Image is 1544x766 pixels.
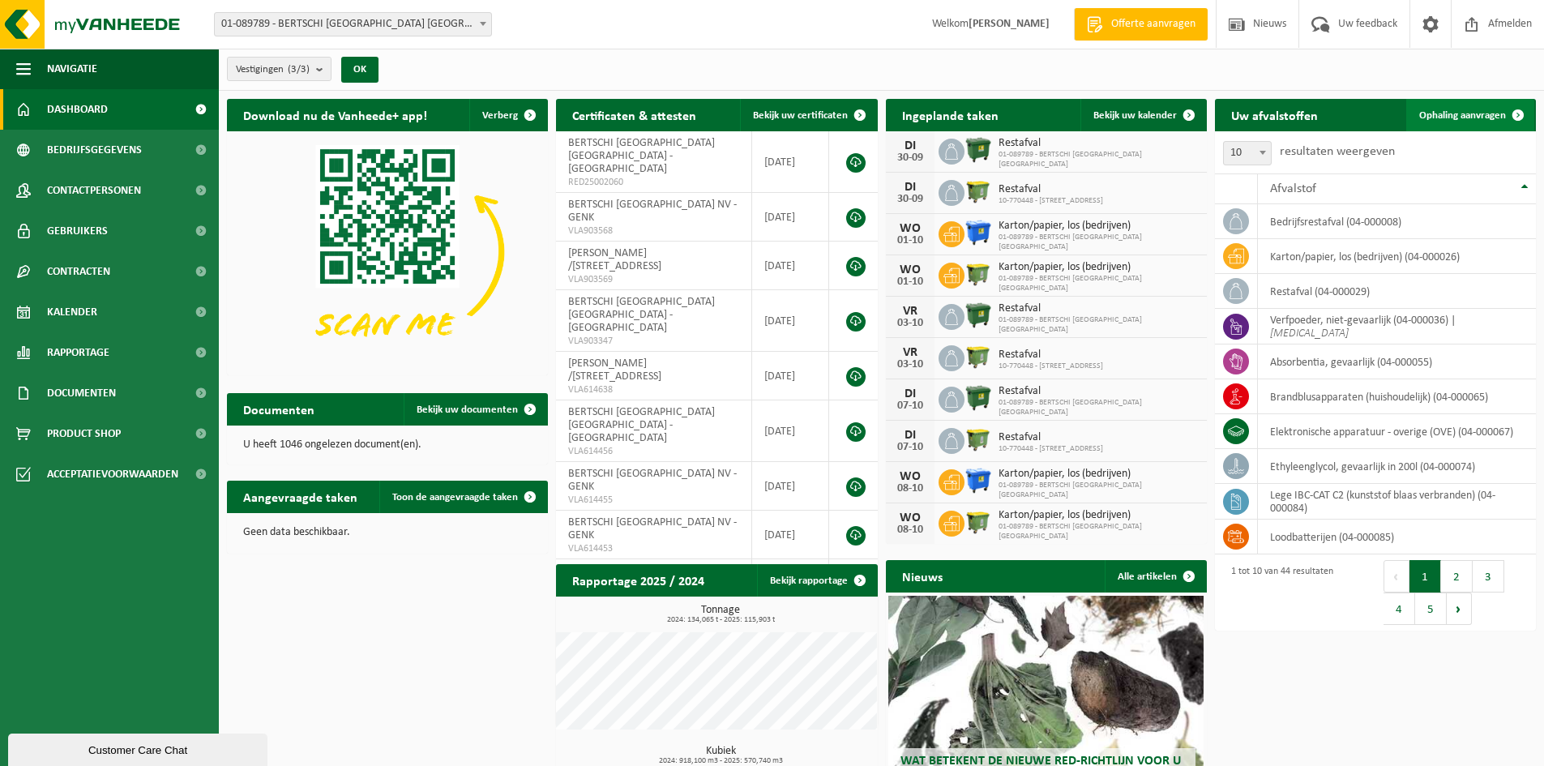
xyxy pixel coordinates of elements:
[999,220,1199,233] span: Karton/papier, los (bedrijven)
[964,467,992,494] img: WB-1100-HPE-BE-01
[1258,309,1536,344] td: verfpoeder, niet-gevaarlijk (04-000036) |
[1258,379,1536,414] td: brandblusapparaten (huishoudelijk) (04-000065)
[1258,520,1536,554] td: loodbatterijen (04-000085)
[894,181,926,194] div: DI
[894,152,926,164] div: 30-09
[1215,99,1334,131] h2: Uw afvalstoffen
[1258,344,1536,379] td: absorbentia, gevaarlijk (04-000055)
[564,616,877,624] span: 2024: 134,065 t - 2025: 115,903 t
[1258,484,1536,520] td: lege IBC-CAT C2 (kunststof blaas verbranden) (04-000084)
[417,404,518,415] span: Bekijk uw documenten
[894,400,926,412] div: 07-10
[1384,593,1415,625] button: 4
[740,99,876,131] a: Bekijk uw certificaten
[894,470,926,483] div: WO
[999,509,1199,522] span: Karton/papier, los (bedrijven)
[556,99,712,131] h2: Certificaten & attesten
[752,131,829,193] td: [DATE]
[215,13,491,36] span: 01-089789 - BERTSCHI BELGIUM NV - ANTWERPEN
[568,247,661,272] span: [PERSON_NAME] /[STREET_ADDRESS]
[47,130,142,170] span: Bedrijfsgegevens
[752,511,829,559] td: [DATE]
[568,357,661,383] span: [PERSON_NAME] /[STREET_ADDRESS]
[752,242,829,290] td: [DATE]
[1441,560,1473,593] button: 2
[894,483,926,494] div: 08-10
[757,564,876,597] a: Bekijk rapportage
[1105,560,1205,593] a: Alle artikelen
[1384,560,1409,593] button: Previous
[47,89,108,130] span: Dashboard
[556,564,721,596] h2: Rapportage 2025 / 2024
[392,492,518,503] span: Toon de aangevraagde taken
[894,359,926,370] div: 03-10
[341,57,379,83] button: OK
[379,481,546,513] a: Toon de aangevraagde taken
[999,385,1199,398] span: Restafval
[752,352,829,400] td: [DATE]
[564,746,877,765] h3: Kubiek
[1270,327,1349,340] i: [MEDICAL_DATA]
[227,393,331,425] h2: Documenten
[964,302,992,329] img: WB-1100-HPE-GN-01
[1080,99,1205,131] a: Bekijk uw kalender
[243,527,532,538] p: Geen data beschikbaar.
[47,413,121,454] span: Product Shop
[894,442,926,453] div: 07-10
[999,302,1199,315] span: Restafval
[469,99,546,131] button: Verberg
[964,426,992,453] img: WB-1100-HPE-GN-50
[999,444,1103,454] span: 10-770448 - [STREET_ADDRESS]
[999,349,1103,362] span: Restafval
[1107,16,1200,32] span: Offerte aanvragen
[894,276,926,288] div: 01-10
[1258,414,1536,449] td: elektronische apparatuur - overige (OVE) (04-000067)
[894,235,926,246] div: 01-10
[999,481,1199,500] span: 01-089789 - BERTSCHI [GEOGRAPHIC_DATA] [GEOGRAPHIC_DATA]
[894,222,926,235] div: WO
[47,292,97,332] span: Kalender
[999,315,1199,335] span: 01-089789 - BERTSCHI [GEOGRAPHIC_DATA] [GEOGRAPHIC_DATA]
[568,137,715,175] span: BERTSCHI [GEOGRAPHIC_DATA] [GEOGRAPHIC_DATA] - [GEOGRAPHIC_DATA]
[227,131,548,372] img: Download de VHEPlus App
[964,260,992,288] img: WB-1100-HPE-GN-51
[894,194,926,205] div: 30-09
[564,605,877,624] h3: Tonnage
[999,431,1103,444] span: Restafval
[1258,449,1536,484] td: ethyleenglycol, gevaarlijk in 200l (04-000074)
[894,139,926,152] div: DI
[1419,110,1506,121] span: Ophaling aanvragen
[964,219,992,246] img: WB-1100-HPE-BE-01
[1473,560,1504,593] button: 3
[999,522,1199,541] span: 01-089789 - BERTSCHI [GEOGRAPHIC_DATA] [GEOGRAPHIC_DATA]
[568,335,739,348] span: VLA903347
[568,296,715,334] span: BERTSCHI [GEOGRAPHIC_DATA] [GEOGRAPHIC_DATA] - [GEOGRAPHIC_DATA]
[1223,558,1333,627] div: 1 tot 10 van 44 resultaten
[47,332,109,373] span: Rapportage
[568,199,737,224] span: BERTSCHI [GEOGRAPHIC_DATA] NV - GENK
[568,273,739,286] span: VLA903569
[999,233,1199,252] span: 01-089789 - BERTSCHI [GEOGRAPHIC_DATA] [GEOGRAPHIC_DATA]
[568,383,739,396] span: VLA614638
[47,49,97,89] span: Navigatie
[964,343,992,370] img: WB-1100-HPE-GN-50
[999,196,1103,206] span: 10-770448 - [STREET_ADDRESS]
[1258,204,1536,239] td: bedrijfsrestafval (04-000008)
[752,400,829,462] td: [DATE]
[999,261,1199,274] span: Karton/papier, los (bedrijven)
[404,393,546,426] a: Bekijk uw documenten
[1223,141,1272,165] span: 10
[964,508,992,536] img: WB-1100-HPE-GN-51
[47,211,108,251] span: Gebruikers
[999,274,1199,293] span: 01-089789 - BERTSCHI [GEOGRAPHIC_DATA] [GEOGRAPHIC_DATA]
[999,468,1199,481] span: Karton/papier, los (bedrijven)
[894,511,926,524] div: WO
[1224,142,1271,165] span: 10
[752,193,829,242] td: [DATE]
[1406,99,1534,131] a: Ophaling aanvragen
[1280,145,1395,158] label: resultaten weergeven
[1093,110,1177,121] span: Bekijk uw kalender
[47,170,141,211] span: Contactpersonen
[1258,239,1536,274] td: karton/papier, los (bedrijven) (04-000026)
